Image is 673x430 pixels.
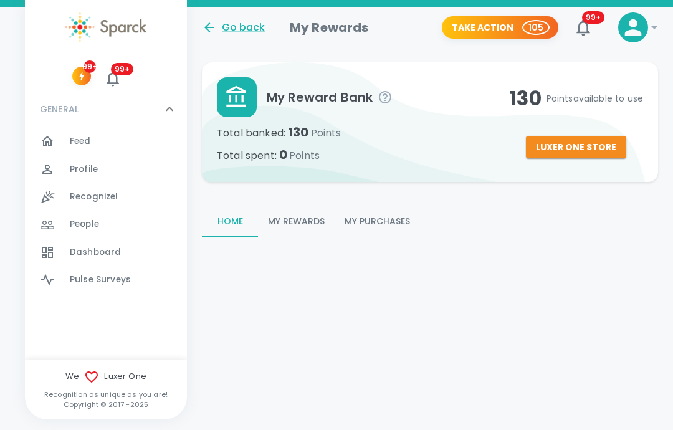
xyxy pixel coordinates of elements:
[25,389,187,399] p: Recognition as unique as you are!
[25,239,187,266] a: Dashboard
[65,12,146,42] img: Sparck logo
[25,128,187,299] div: GENERAL
[202,207,658,237] div: rewards-tabs
[582,11,604,24] span: 99+
[202,20,265,35] button: Go back
[84,60,96,73] span: 99+
[25,266,187,294] a: Pulse Surveys
[526,136,626,159] button: Luxer One Store
[202,207,258,237] button: Home
[25,370,187,385] span: We Luxer One
[568,12,598,42] button: 99+
[25,399,187,409] p: Copyright © 2017 - 2025
[311,126,341,140] span: Points
[70,274,131,286] span: Pulse Surveys
[258,207,335,237] button: My Rewards
[289,148,320,163] span: Points
[547,92,643,105] span: Points available to use
[72,67,91,85] button: 99+
[25,183,187,211] a: Recognize!
[70,246,121,259] span: Dashboard
[25,211,187,238] a: People
[25,156,187,183] a: Profile
[509,86,643,111] h4: 130
[279,146,320,163] span: 0
[217,122,509,142] p: Total banked :
[70,218,99,231] span: People
[288,123,341,141] span: 130
[335,207,420,237] button: My Purchases
[70,191,118,203] span: Recognize!
[25,128,187,155] a: Feed
[70,163,98,176] span: Profile
[101,67,125,90] button: 99+
[442,16,558,39] button: Take Action 105
[267,87,509,107] span: My Reward Bank
[217,145,509,165] p: Total spent :
[528,21,543,34] p: 105
[290,17,369,37] h1: My Rewards
[25,90,187,128] div: GENERAL
[70,135,91,148] span: Feed
[111,63,133,75] span: 99+
[40,103,79,115] p: GENERAL
[25,12,187,42] a: Sparck logo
